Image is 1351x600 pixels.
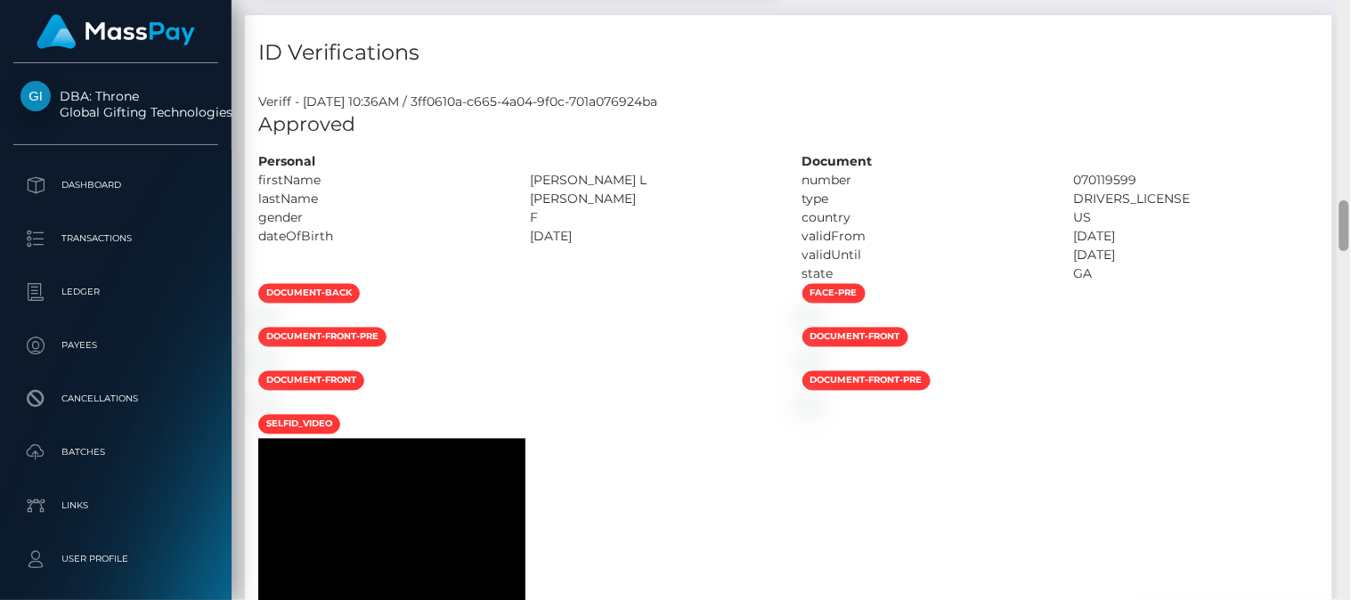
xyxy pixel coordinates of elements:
[13,377,218,421] a: Cancellations
[20,225,211,252] p: Transactions
[802,311,817,325] img: ee5d26a5-9644-4a3c-9b75-61cd9fb75f49
[1061,208,1332,227] div: US
[258,354,273,369] img: 3680d296-2851-41b7-b8dc-6b9a9dd45b09
[258,284,360,304] span: document-back
[802,371,931,391] span: document-front-pre
[13,483,218,528] a: Links
[13,323,218,368] a: Payees
[1061,171,1332,190] div: 070119599
[789,190,1061,208] div: type
[789,171,1061,190] div: number
[258,37,1319,69] h4: ID Verifications
[13,270,218,314] a: Ledger
[258,415,340,434] span: selfid_video
[20,279,211,305] p: Ledger
[20,332,211,359] p: Payees
[13,163,218,207] a: Dashboard
[258,311,273,325] img: 62471e23-e7ce-453b-ab68-1deaee40db2e
[1061,264,1332,283] div: GA
[802,398,817,412] img: b262def7-445d-49dd-8531-54c20dff7d34
[245,208,517,227] div: gender
[258,398,273,412] img: 2b8bd092-ef0f-43a1-9c94-1c59ba2da576
[802,354,817,369] img: 6dfc2857-914e-4248-aab5-93ebb8e8e850
[517,190,788,208] div: [PERSON_NAME]
[802,153,873,169] strong: Document
[258,371,364,391] span: document-front
[802,328,908,347] span: document-front
[258,328,387,347] span: document-front-pre
[20,546,211,572] p: User Profile
[789,227,1061,246] div: validFrom
[802,284,866,304] span: face-pre
[245,227,517,246] div: dateOfBirth
[13,430,218,474] a: Batches
[20,492,211,519] p: Links
[1061,246,1332,264] div: [DATE]
[1061,227,1332,246] div: [DATE]
[37,14,195,49] img: MassPay Logo
[517,171,788,190] div: [PERSON_NAME] L
[13,216,218,261] a: Transactions
[789,246,1061,264] div: validUntil
[258,111,1319,139] h5: Approved
[20,172,211,199] p: Dashboard
[517,208,788,227] div: F
[245,171,517,190] div: firstName
[20,385,211,412] p: Cancellations
[20,81,51,111] img: Global Gifting Technologies Inc
[789,208,1061,227] div: country
[789,264,1061,283] div: state
[20,439,211,466] p: Batches
[258,153,315,169] strong: Personal
[1061,190,1332,208] div: DRIVERS_LICENSE
[13,537,218,581] a: User Profile
[517,227,788,246] div: [DATE]
[13,88,218,120] span: DBA: Throne Global Gifting Technologies Inc
[245,93,1332,111] div: Veriff - [DATE] 10:36AM / 3ff0610a-c665-4a04-9f0c-701a076924ba
[245,190,517,208] div: lastName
